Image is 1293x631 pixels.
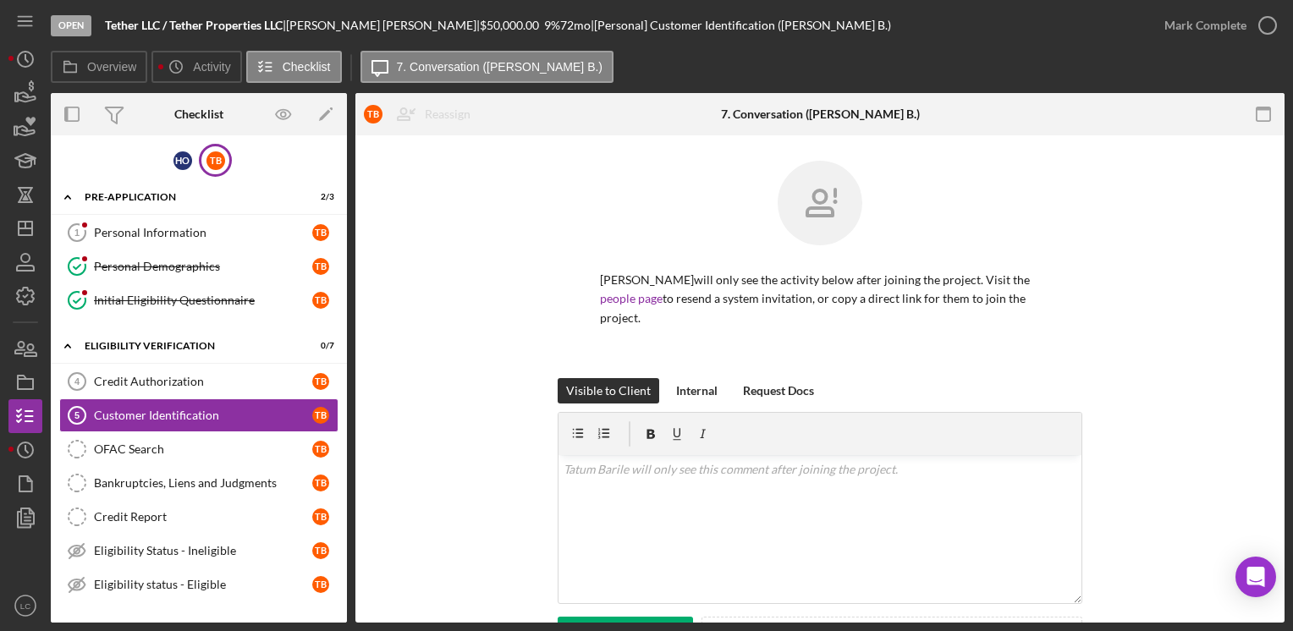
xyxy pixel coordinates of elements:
[206,151,225,170] div: T B
[94,442,312,456] div: OFAC Search
[312,407,329,424] div: T B
[312,373,329,390] div: T B
[94,260,312,273] div: Personal Demographics
[364,105,382,123] div: T B
[312,292,329,309] div: T B
[283,60,331,74] label: Checklist
[94,375,312,388] div: Credit Authorization
[151,51,241,83] button: Activity
[51,51,147,83] button: Overview
[94,544,312,557] div: Eligibility Status - Ineligible
[591,19,891,32] div: | [Personal] Customer Identification ([PERSON_NAME] B.)
[59,534,338,568] a: Eligibility Status - IneligibleTB
[304,192,334,202] div: 2 / 3
[735,378,823,403] button: Request Docs
[105,19,286,32] div: |
[94,294,312,307] div: Initial Eligibility Questionnaire
[59,216,338,250] a: 1Personal InformationTB
[312,258,329,275] div: T B
[59,365,338,398] a: 4Credit AuthorizationTB
[59,432,338,466] a: OFAC SearchTB
[721,107,920,121] div: 7. Conversation ([PERSON_NAME] B.)
[286,19,480,32] div: [PERSON_NAME] [PERSON_NAME] |
[480,19,544,32] div: $50,000.00
[74,376,80,387] tspan: 4
[312,576,329,593] div: T B
[94,578,312,591] div: Eligibility status - Eligible
[743,378,814,403] div: Request Docs
[1147,8,1285,42] button: Mark Complete
[20,601,30,611] text: LC
[312,224,329,241] div: T B
[1235,557,1276,597] div: Open Intercom Messenger
[304,341,334,351] div: 0 / 7
[94,226,312,239] div: Personal Information
[105,18,283,32] b: Tether LLC / Tether Properties LLC
[360,51,614,83] button: 7. Conversation ([PERSON_NAME] B.)
[425,97,470,131] div: Reassign
[676,378,718,403] div: Internal
[1164,8,1246,42] div: Mark Complete
[94,476,312,490] div: Bankruptcies, Liens and Judgments
[355,97,487,131] button: TBReassign
[94,409,312,422] div: Customer Identification
[59,466,338,500] a: Bankruptcies, Liens and JudgmentsTB
[312,508,329,525] div: T B
[8,589,42,623] button: LC
[85,192,292,202] div: Pre-Application
[85,341,292,351] div: Eligibility Verification
[600,271,1040,327] p: [PERSON_NAME] will only see the activity below after joining the project. Visit the to resend a s...
[59,568,338,601] a: Eligibility status - EligibleTB
[94,510,312,524] div: Credit Report
[173,151,192,170] div: H O
[59,398,338,432] a: 5Customer IdentificationTB
[600,291,663,305] a: people page
[560,19,591,32] div: 72 mo
[397,60,603,74] label: 7. Conversation ([PERSON_NAME] B.)
[312,441,329,458] div: T B
[668,378,726,403] button: Internal
[566,378,651,403] div: Visible to Client
[74,410,80,420] tspan: 5
[312,475,329,491] div: T B
[51,15,91,36] div: Open
[74,228,80,238] tspan: 1
[246,51,342,83] button: Checklist
[544,19,560,32] div: 9 %
[59,500,338,534] a: Credit ReportTB
[312,542,329,559] div: T B
[59,283,338,317] a: Initial Eligibility QuestionnaireTB
[87,60,136,74] label: Overview
[174,107,223,121] div: Checklist
[59,250,338,283] a: Personal DemographicsTB
[193,60,230,74] label: Activity
[558,378,659,403] button: Visible to Client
